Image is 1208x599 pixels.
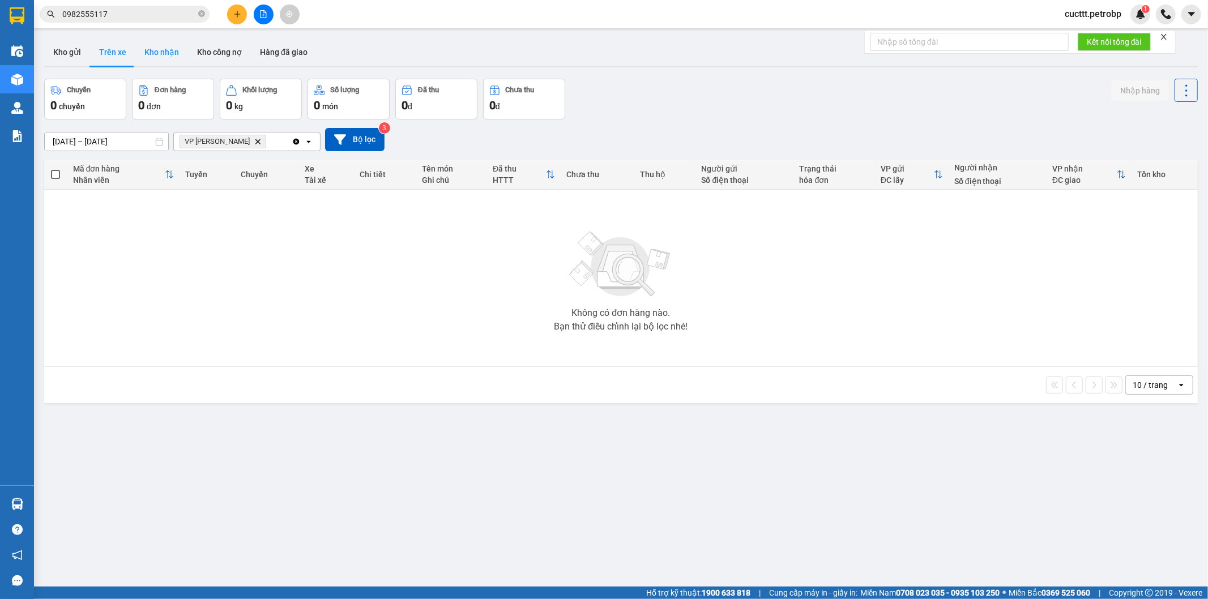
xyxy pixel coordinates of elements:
[62,8,196,20] input: Tìm tên, số ĐT hoặc mã đơn
[860,587,1000,599] span: Miền Nam
[493,176,546,185] div: HTTT
[11,102,23,114] img: warehouse-icon
[1142,5,1150,13] sup: 1
[322,102,338,111] span: món
[305,164,348,173] div: Xe
[1186,9,1197,19] span: caret-down
[554,322,688,331] div: Bạn thử điều chỉnh lại bộ lọc nhé!
[233,10,241,18] span: plus
[1181,5,1201,24] button: caret-down
[254,138,261,145] svg: Delete
[881,164,934,173] div: VP gửi
[180,135,266,148] span: VP Đức Liễu, close by backspace
[268,136,270,147] input: Selected VP Đức Liễu.
[226,99,232,112] span: 0
[8,73,102,87] div: 30.000
[12,524,23,535] span: question-circle
[1137,170,1192,179] div: Tồn kho
[108,10,185,37] div: VP Đồng Xoài
[422,176,481,185] div: Ghi chú
[292,137,301,146] svg: Clear all
[10,37,100,50] div: CÁT
[360,170,411,179] div: Chi tiết
[11,498,23,510] img: warehouse-icon
[702,588,750,597] strong: 1900 633 818
[800,176,869,185] div: hóa đơn
[954,177,1041,186] div: Số điện thoại
[330,86,359,94] div: Số lượng
[234,102,243,111] span: kg
[1099,587,1100,599] span: |
[759,587,761,599] span: |
[402,99,408,112] span: 0
[1136,9,1146,19] img: icon-new-feature
[50,99,57,112] span: 0
[422,164,481,173] div: Tên món
[489,99,496,112] span: 0
[1177,380,1186,390] svg: open
[1078,33,1151,51] button: Kết nối tổng đài
[12,550,23,561] span: notification
[640,170,690,179] div: Thu hộ
[259,10,267,18] span: file-add
[308,79,390,119] button: Số lượng0món
[138,99,144,112] span: 0
[305,176,348,185] div: Tài xế
[44,38,90,66] button: Kho gửi
[59,102,85,111] span: chuyến
[8,74,26,86] span: CR :
[10,10,100,37] div: VP [PERSON_NAME]
[108,37,185,50] div: a kính
[1009,587,1090,599] span: Miền Bắc
[227,5,247,24] button: plus
[506,86,535,94] div: Chưa thu
[566,170,629,179] div: Chưa thu
[155,86,186,94] div: Đơn hàng
[11,130,23,142] img: solution-icon
[67,160,180,190] th: Toggle SortBy
[11,74,23,85] img: warehouse-icon
[11,45,23,57] img: warehouse-icon
[1002,591,1006,595] span: ⚪️
[44,79,126,119] button: Chuyến0chuyến
[1143,5,1147,13] span: 1
[395,79,477,119] button: Đã thu0đ
[10,7,24,24] img: logo-vxr
[314,99,320,112] span: 0
[198,9,205,20] span: close-circle
[702,164,788,173] div: Người gửi
[1052,164,1117,173] div: VP nhận
[702,176,788,185] div: Số điện thoại
[188,38,251,66] button: Kho công nợ
[132,79,214,119] button: Đơn hàng0đơn
[1161,9,1171,19] img: phone-icon
[571,309,670,318] div: Không có đơn hàng nào.
[379,122,390,134] sup: 3
[493,164,546,173] div: Đã thu
[47,10,55,18] span: search
[135,38,188,66] button: Kho nhận
[881,176,934,185] div: ĐC lấy
[800,164,869,173] div: Trạng thái
[280,5,300,24] button: aim
[185,137,250,146] span: VP Đức Liễu
[10,11,27,23] span: Gửi:
[875,160,949,190] th: Toggle SortBy
[1041,588,1090,597] strong: 0369 525 060
[483,79,565,119] button: Chưa thu0đ
[896,588,1000,597] strong: 0708 023 035 - 0935 103 250
[220,79,302,119] button: Khối lượng0kg
[1111,80,1169,101] button: Nhập hàng
[108,11,135,23] span: Nhận:
[1056,7,1130,21] span: cucttt.petrobp
[45,132,168,151] input: Select a date range.
[12,575,23,586] span: message
[1087,36,1142,48] span: Kết nối tổng đài
[325,128,385,151] button: Bộ lọc
[1052,176,1117,185] div: ĐC giao
[241,170,293,179] div: Chuyến
[90,38,135,66] button: Trên xe
[1047,160,1132,190] th: Toggle SortBy
[147,102,161,111] span: đơn
[73,164,165,173] div: Mã đơn hàng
